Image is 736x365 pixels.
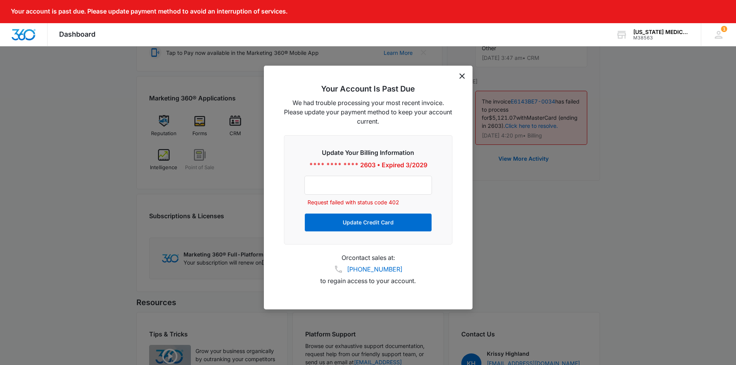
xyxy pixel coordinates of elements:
div: account id [633,35,690,41]
div: Dashboard [48,23,107,46]
a: [PHONE_NUMBER] [347,265,403,274]
p: Request failed with status code 402 [308,198,432,207]
button: dismiss this dialog [459,73,465,79]
div: account name [633,29,690,35]
h3: Update Your Billing Information [304,148,432,157]
h2: Your Account Is Past Due [284,84,452,93]
span: Dashboard [59,30,95,38]
span: 1 [721,26,727,32]
iframe: Secure card payment input frame [313,182,424,188]
p: Your account is past due. Please update payment method to avoid an interruption of services. [11,8,287,15]
p: Or contact sales at: to regain access to your account. [284,254,452,285]
div: notifications count [701,23,736,46]
div: notifications count [721,26,727,32]
p: We had trouble processing your most recent invoice. Please update your payment method to keep you... [284,98,452,126]
button: Update Credit Card [304,213,432,232]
